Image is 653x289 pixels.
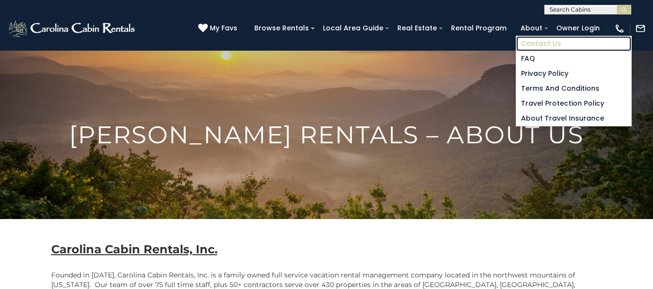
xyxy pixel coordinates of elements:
[198,23,240,34] a: My Favs
[614,23,625,34] img: phone-regular-white.png
[51,242,218,256] b: Carolina Cabin Rentals, Inc.
[210,23,237,33] span: My Favs
[516,51,631,66] a: FAQ
[516,21,547,36] a: About
[249,21,314,36] a: Browse Rentals
[516,96,631,111] a: Travel Protection Policy
[7,19,138,38] img: White-1-2.png
[392,21,442,36] a: Real Estate
[516,36,631,51] a: Contact Us
[516,66,631,81] a: Privacy Policy
[446,21,511,36] a: Rental Program
[516,111,631,126] a: About Travel Insurance
[516,81,631,96] a: Terms and Conditions
[551,21,605,36] a: Owner Login
[318,21,388,36] a: Local Area Guide
[635,23,646,34] img: mail-regular-white.png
